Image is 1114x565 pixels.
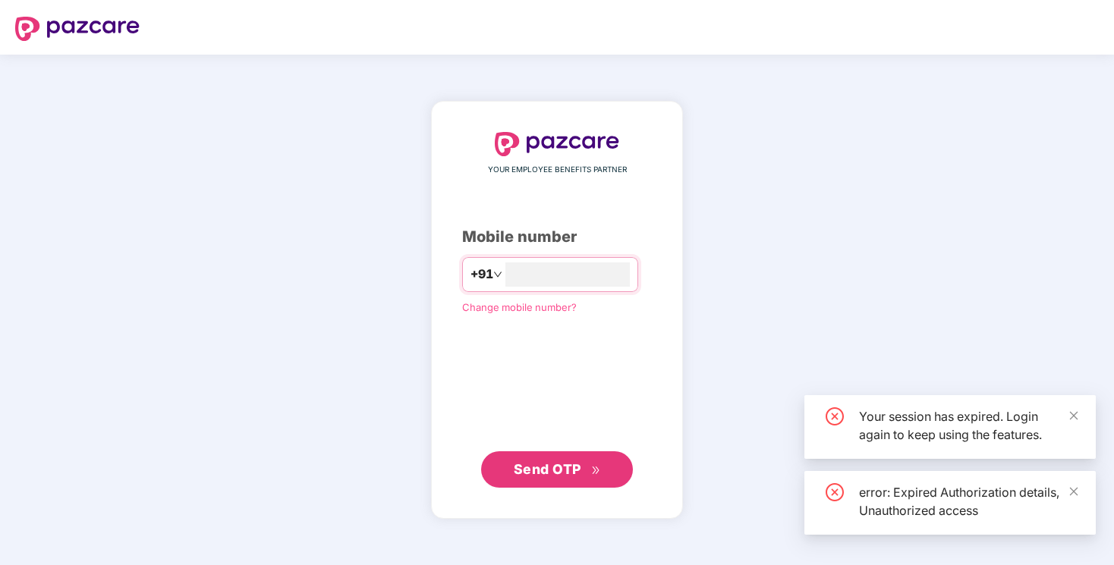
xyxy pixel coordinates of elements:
[1068,410,1079,421] span: close
[859,483,1078,519] div: error: Expired Authorization details, Unauthorized access
[514,461,581,477] span: Send OTP
[470,265,493,284] span: +91
[462,301,577,313] a: Change mobile number?
[15,17,140,41] img: logo
[481,451,633,488] button: Send OTPdouble-right
[826,407,844,425] span: close-circle
[493,270,502,279] span: down
[488,164,627,176] span: YOUR EMPLOYEE BENEFITS PARTNER
[462,225,652,249] div: Mobile number
[1068,486,1079,497] span: close
[495,132,619,156] img: logo
[591,466,601,476] span: double-right
[859,407,1078,444] div: Your session has expired. Login again to keep using the features.
[826,483,844,501] span: close-circle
